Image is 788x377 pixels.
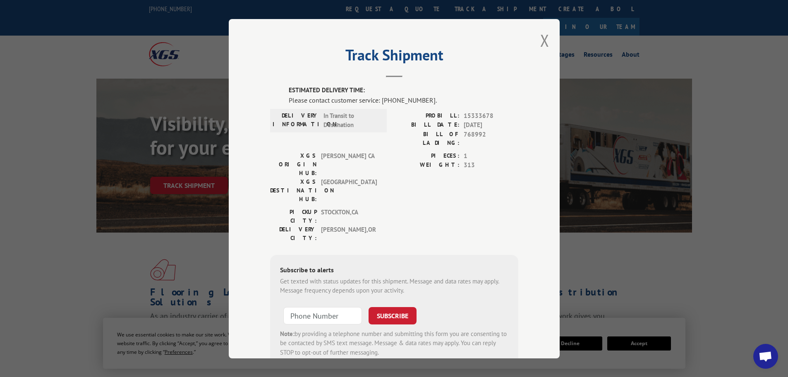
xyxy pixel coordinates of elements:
[464,120,518,130] span: [DATE]
[464,151,518,161] span: 1
[464,161,518,170] span: 313
[394,111,460,120] label: PROBILL:
[289,86,518,95] label: ESTIMATED DELIVERY TIME:
[394,151,460,161] label: PIECES:
[321,207,377,225] span: STOCKTON , CA
[280,329,508,357] div: by providing a telephone number and submitting this form you are consenting to be contacted by SM...
[321,177,377,203] span: [GEOGRAPHIC_DATA]
[464,130,518,147] span: 768992
[323,111,379,130] span: In Transit to Destination
[289,95,518,105] div: Please contact customer service: [PHONE_NUMBER].
[270,225,317,242] label: DELIVERY CITY:
[369,307,417,324] button: SUBSCRIBE
[273,111,319,130] label: DELIVERY INFORMATION:
[270,49,518,65] h2: Track Shipment
[394,120,460,130] label: BILL DATE:
[464,111,518,120] span: 15333678
[270,151,317,177] label: XGS ORIGIN HUB:
[394,161,460,170] label: WEIGHT:
[270,207,317,225] label: PICKUP CITY:
[270,177,317,203] label: XGS DESTINATION HUB:
[283,307,362,324] input: Phone Number
[280,276,508,295] div: Get texted with status updates for this shipment. Message and data rates may apply. Message frequ...
[394,130,460,147] label: BILL OF LADING:
[321,225,377,242] span: [PERSON_NAME] , OR
[280,329,295,337] strong: Note:
[280,264,508,276] div: Subscribe to alerts
[321,151,377,177] span: [PERSON_NAME] CA
[540,29,549,51] button: Close modal
[753,344,778,369] div: Open chat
